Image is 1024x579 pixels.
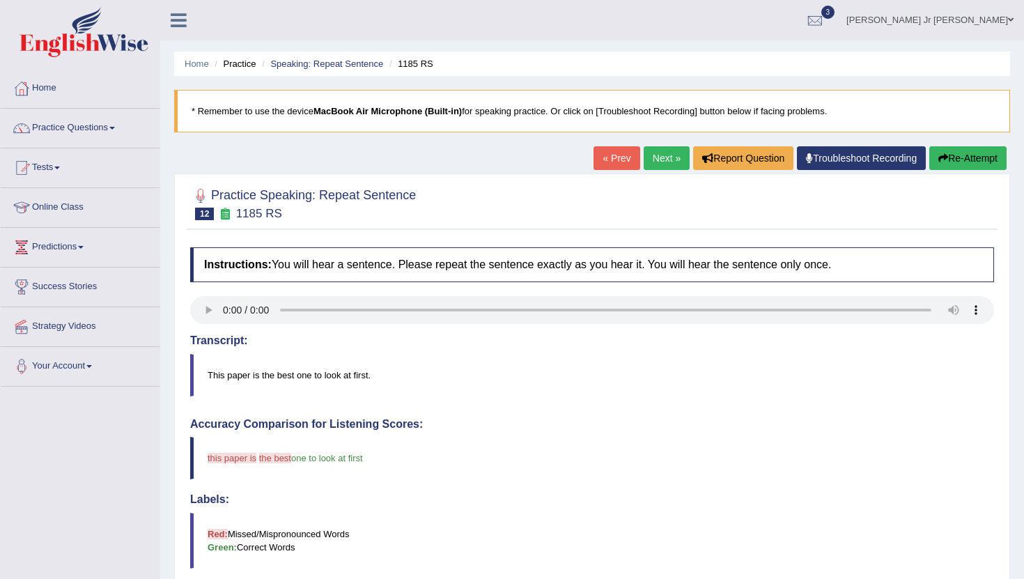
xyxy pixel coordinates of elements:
span: the best [259,453,291,463]
blockquote: This paper is the best one to look at first. [190,354,994,396]
h2: Practice Speaking: Repeat Sentence [190,185,416,220]
a: Predictions [1,228,160,263]
a: Troubleshoot Recording [797,146,926,170]
small: 1185 RS [236,207,282,220]
li: Practice [211,57,256,70]
button: Re-Attempt [929,146,1007,170]
span: this paper is [208,453,256,463]
span: 3 [821,6,835,19]
a: Online Class [1,188,160,223]
h4: Labels: [190,493,994,506]
b: Red: [208,529,228,539]
a: Home [1,69,160,104]
blockquote: * Remember to use the device for speaking practice. Or click on [Troubleshoot Recording] button b... [174,90,1010,132]
b: MacBook Air Microphone (Built-in) [313,106,462,116]
span: 12 [195,208,214,220]
span: one to look at first [291,453,363,463]
a: Tests [1,148,160,183]
small: Exam occurring question [217,208,232,221]
h4: Transcript: [190,334,994,347]
a: Success Stories [1,268,160,302]
a: Next » [644,146,690,170]
a: Speaking: Repeat Sentence [270,59,383,69]
button: Report Question [693,146,793,170]
blockquote: Missed/Mispronounced Words Correct Words [190,513,994,569]
a: Practice Questions [1,109,160,144]
h4: Accuracy Comparison for Listening Scores: [190,418,994,431]
a: Home [185,59,209,69]
li: 1185 RS [386,57,433,70]
h4: You will hear a sentence. Please repeat the sentence exactly as you hear it. You will hear the se... [190,247,994,282]
a: Strategy Videos [1,307,160,342]
b: Green: [208,542,237,553]
a: « Prev [594,146,639,170]
a: Your Account [1,347,160,382]
b: Instructions: [204,258,272,270]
